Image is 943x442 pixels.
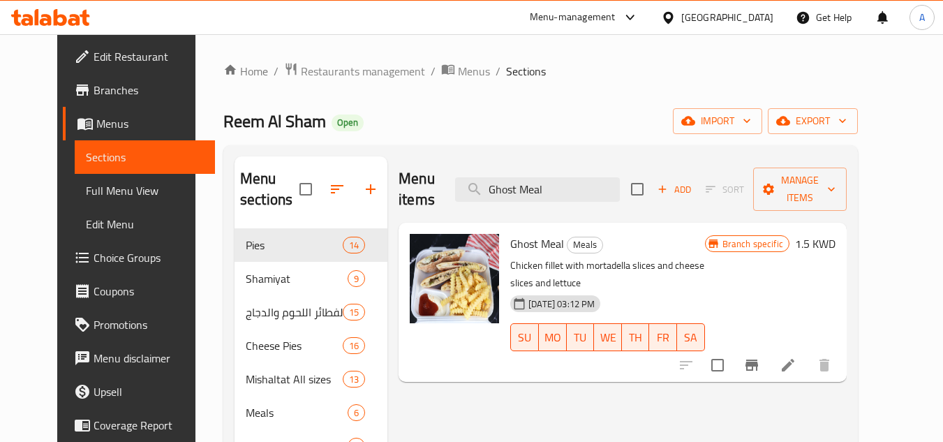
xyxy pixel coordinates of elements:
[284,62,425,80] a: Restaurants management
[63,107,215,140] a: Menus
[94,383,204,400] span: Upsell
[235,329,387,362] div: Cheese Pies16
[764,172,836,207] span: Manage items
[779,112,847,130] span: export
[235,362,387,396] div: Mishaltat All sizes13
[63,73,215,107] a: Branches
[681,10,773,25] div: [GEOGRAPHIC_DATA]
[567,237,603,253] div: Meals
[510,323,539,351] button: SU
[622,323,650,351] button: TH
[348,404,365,421] div: items
[354,172,387,206] button: Add section
[623,175,652,204] span: Select section
[697,179,753,200] span: Select section first
[332,115,364,131] div: Open
[735,348,768,382] button: Branch-specific-item
[75,174,215,207] a: Full Menu View
[246,304,343,321] span: الفطائر اللحوم والدجاج
[539,323,567,351] button: MO
[291,175,320,204] span: Select all sections
[63,40,215,73] a: Edit Restaurant
[63,341,215,375] a: Menu disclaimer
[94,350,204,367] span: Menu disclaimer
[86,149,204,165] span: Sections
[274,63,279,80] li: /
[458,63,490,80] span: Menus
[530,9,616,26] div: Menu-management
[94,82,204,98] span: Branches
[94,316,204,333] span: Promotions
[399,168,438,210] h2: Menu items
[246,371,343,388] span: Mishaltat All sizes
[808,348,841,382] button: delete
[655,182,693,198] span: Add
[343,239,364,252] span: 14
[567,237,602,253] span: Meals
[86,182,204,199] span: Full Menu View
[223,62,858,80] nav: breadcrumb
[919,10,925,25] span: A
[628,327,644,348] span: TH
[240,168,299,210] h2: Menu sections
[600,327,616,348] span: WE
[544,327,561,348] span: MO
[717,237,789,251] span: Branch specific
[235,295,387,329] div: الفطائر اللحوم والدجاج15
[572,327,589,348] span: TU
[343,337,365,354] div: items
[348,406,364,420] span: 6
[652,179,697,200] span: Add item
[86,216,204,233] span: Edit Menu
[94,48,204,65] span: Edit Restaurant
[235,396,387,429] div: Meals6
[246,337,343,354] div: Cheese Pies
[235,262,387,295] div: Shamiyat9
[431,63,436,80] li: /
[455,177,620,202] input: search
[63,375,215,408] a: Upsell
[96,115,204,132] span: Menus
[343,237,365,253] div: items
[301,63,425,80] span: Restaurants management
[496,63,500,80] li: /
[343,304,365,321] div: items
[348,272,364,286] span: 9
[410,234,499,323] img: Ghost Meal
[343,306,364,319] span: 15
[655,327,671,348] span: FR
[343,339,364,353] span: 16
[63,274,215,308] a: Coupons
[343,371,365,388] div: items
[510,257,704,292] p: Chicken fillet with mortadella slices and cheese slices and lettuce
[63,408,215,442] a: Coverage Report
[753,168,847,211] button: Manage items
[332,117,364,128] span: Open
[517,327,533,348] span: SU
[441,62,490,80] a: Menus
[506,63,546,80] span: Sections
[246,237,343,253] span: Pies
[348,270,365,287] div: items
[223,105,326,137] span: Reem Al Sham
[246,270,348,287] span: Shamiyat
[246,404,348,421] span: Meals
[320,172,354,206] span: Sort sections
[652,179,697,200] button: Add
[673,108,762,134] button: import
[63,308,215,341] a: Promotions
[567,323,595,351] button: TU
[94,249,204,266] span: Choice Groups
[768,108,858,134] button: export
[683,327,699,348] span: SA
[703,351,732,380] span: Select to update
[649,323,677,351] button: FR
[94,417,204,434] span: Coverage Report
[75,140,215,174] a: Sections
[510,233,564,254] span: Ghost Meal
